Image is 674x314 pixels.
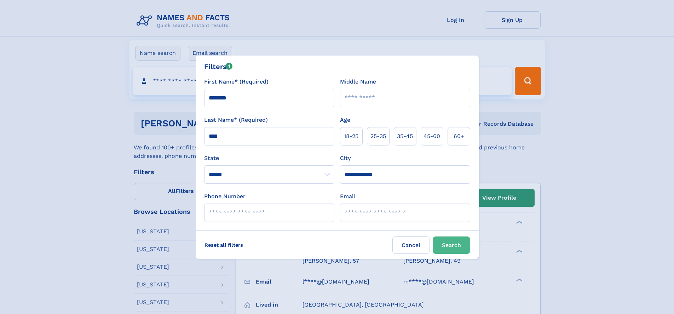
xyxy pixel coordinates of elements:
[204,154,334,162] label: State
[392,236,430,254] label: Cancel
[204,116,268,124] label: Last Name* (Required)
[397,132,413,141] span: 35‑45
[344,132,358,141] span: 18‑25
[204,78,269,86] label: First Name* (Required)
[424,132,440,141] span: 45‑60
[370,132,386,141] span: 25‑35
[340,154,351,162] label: City
[433,236,470,254] button: Search
[200,236,248,253] label: Reset all filters
[454,132,464,141] span: 60+
[204,192,246,201] label: Phone Number
[204,61,233,72] div: Filters
[340,78,376,86] label: Middle Name
[340,192,355,201] label: Email
[340,116,350,124] label: Age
